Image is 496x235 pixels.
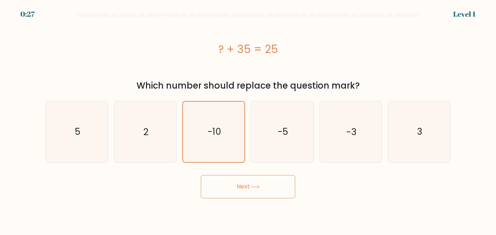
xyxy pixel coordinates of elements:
div: Level 1 [453,9,476,20]
text: -3 [346,125,356,138]
div: Which number should replace the question mark? [50,79,446,92]
text: 2 [143,125,149,138]
text: -10 [208,125,221,138]
div: ? + 35 = 25 [45,41,451,57]
text: -5 [278,125,288,138]
text: 3 [417,125,422,138]
button: Next [201,175,295,198]
div: 0:27 [20,9,34,20]
text: 5 [74,125,80,138]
